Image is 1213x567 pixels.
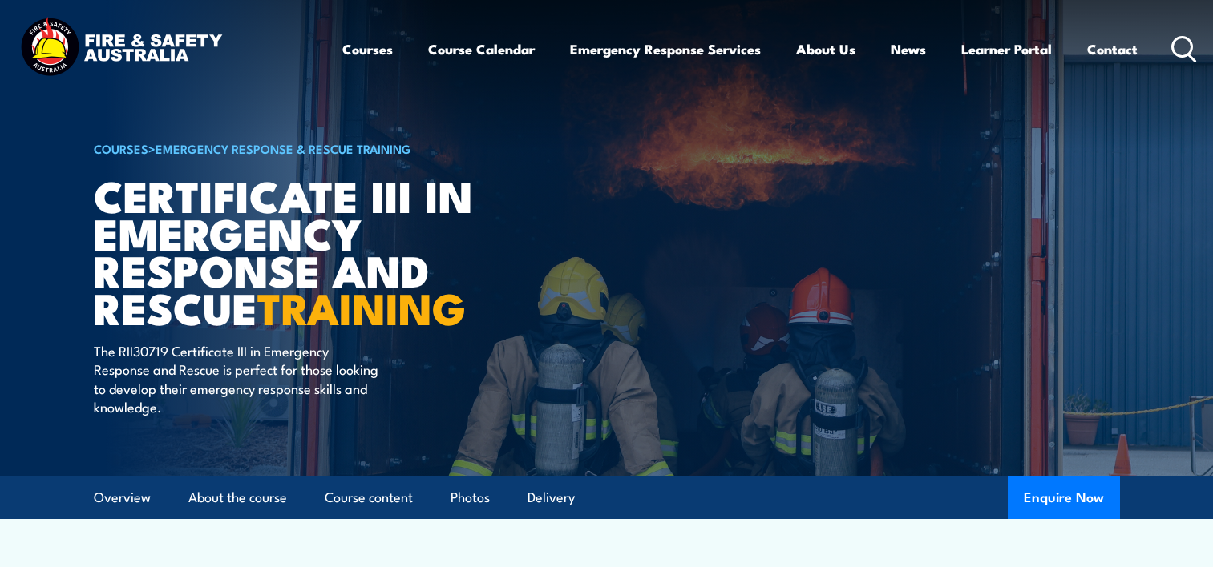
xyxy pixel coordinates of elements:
[94,176,490,326] h1: Certificate III in Emergency Response and Rescue
[1008,476,1120,519] button: Enquire Now
[94,139,148,157] a: COURSES
[961,28,1052,70] a: Learner Portal
[570,28,761,70] a: Emergency Response Services
[94,477,151,519] a: Overview
[342,28,393,70] a: Courses
[94,139,490,158] h6: >
[796,28,855,70] a: About Us
[1087,28,1138,70] a: Contact
[528,477,575,519] a: Delivery
[156,139,411,157] a: Emergency Response & Rescue Training
[451,477,490,519] a: Photos
[188,477,287,519] a: About the course
[257,273,466,340] strong: TRAINING
[891,28,926,70] a: News
[428,28,535,70] a: Course Calendar
[325,477,413,519] a: Course content
[94,341,386,416] p: The RII30719 Certificate III in Emergency Response and Rescue is perfect for those looking to dev...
